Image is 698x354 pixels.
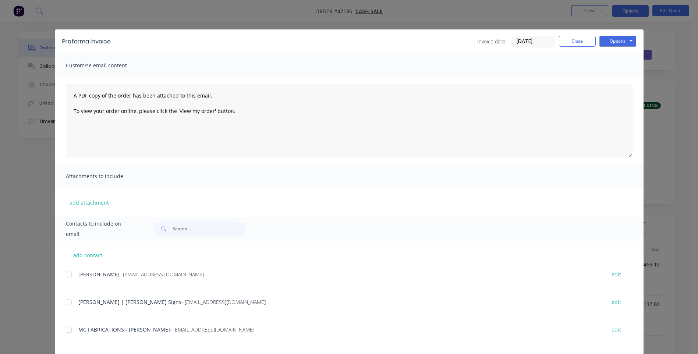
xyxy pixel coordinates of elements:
span: - [EMAIL_ADDRESS][DOMAIN_NAME] [181,298,266,305]
span: Attachments to include [66,171,147,181]
button: add attachment [66,197,113,208]
button: add contact [66,249,110,261]
button: Close [559,36,596,47]
button: Options [599,36,636,47]
span: [PERSON_NAME] | [PERSON_NAME] Signs [78,298,181,305]
button: edit [607,325,626,334]
textarea: A PDF copy of the order has been attached to this email. To view your order online, please click ... [66,84,633,157]
div: Proforma Invoice [62,37,111,46]
span: [PERSON_NAME] [78,271,120,278]
button: edit [607,297,626,307]
span: Contacts to include on email [66,219,135,239]
span: MC FABRICATIONS - [PERSON_NAME] [78,326,170,333]
span: Customise email content [66,60,147,71]
input: Search... [173,222,245,236]
button: edit [607,269,626,279]
span: Invoice date [477,38,505,45]
span: - [EMAIL_ADDRESS][DOMAIN_NAME] [120,271,204,278]
span: - [EMAIL_ADDRESS][DOMAIN_NAME] [170,326,254,333]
